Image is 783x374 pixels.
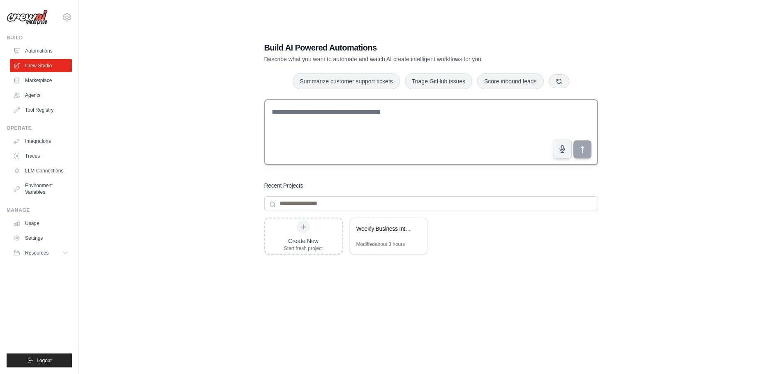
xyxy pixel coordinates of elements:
[405,73,472,89] button: Triage GitHub issues
[7,9,48,25] img: Logo
[356,241,405,248] div: Modified about 3 hours
[264,42,540,53] h1: Build AI Powered Automations
[7,353,72,367] button: Logout
[293,73,400,89] button: Summarize customer support tickets
[25,250,49,256] span: Resources
[37,357,52,364] span: Logout
[7,207,72,213] div: Manage
[477,73,544,89] button: Score inbound leads
[10,59,72,72] a: Crew Studio
[742,335,783,374] div: Widget de chat
[356,225,413,233] div: Weekly Business Intelligence Reports
[10,135,72,148] a: Integrations
[7,125,72,131] div: Operate
[264,181,303,190] h3: Recent Projects
[10,217,72,230] a: Usage
[10,164,72,177] a: LLM Connections
[264,55,540,63] p: Describe what you want to automate and watch AI create intelligent workflows for you
[10,44,72,57] a: Automations
[10,89,72,102] a: Agents
[10,232,72,245] a: Settings
[10,74,72,87] a: Marketplace
[284,245,323,252] div: Start fresh project
[10,179,72,199] a: Environment Variables
[7,34,72,41] div: Build
[10,103,72,117] a: Tool Registry
[553,140,572,158] button: Click to speak your automation idea
[10,149,72,163] a: Traces
[10,246,72,259] button: Resources
[549,74,569,88] button: Get new suggestions
[284,237,323,245] div: Create New
[742,335,783,374] iframe: Chat Widget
